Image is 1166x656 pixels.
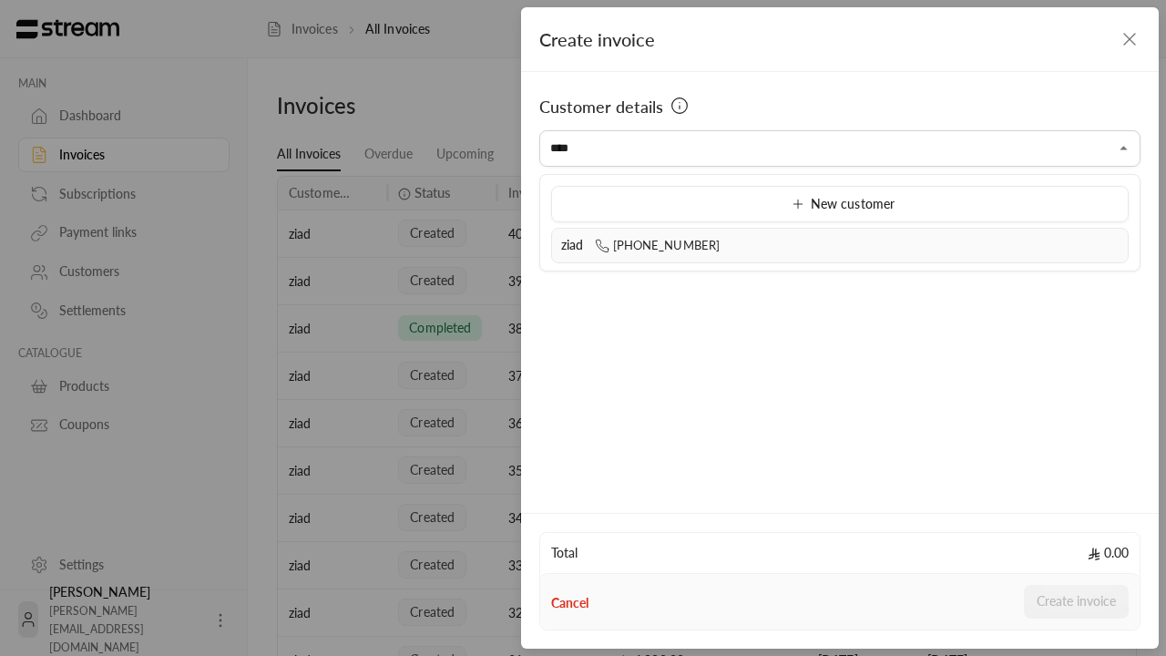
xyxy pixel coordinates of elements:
[561,237,584,252] span: ziad
[539,28,655,50] span: Create invoice
[551,594,588,612] button: Cancel
[551,544,578,562] span: Total
[1113,138,1135,159] button: Close
[595,238,721,252] span: [PHONE_NUMBER]
[539,94,663,119] span: Customer details
[1088,544,1129,562] span: 0.00
[785,196,895,211] span: New customer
